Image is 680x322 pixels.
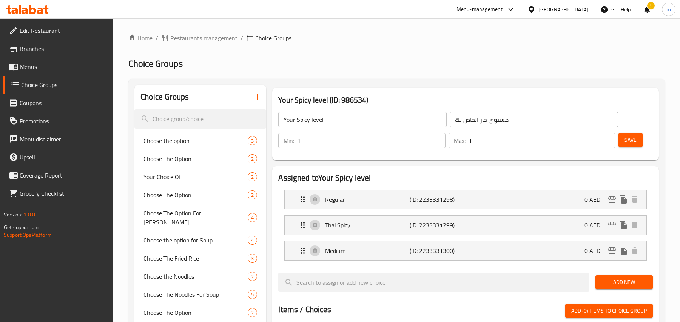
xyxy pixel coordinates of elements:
p: Medium [325,246,409,255]
span: 2 [248,155,257,163]
p: 0 AED [584,221,606,230]
button: Add (0) items to choice group [565,304,653,318]
span: Get support on: [4,222,39,232]
span: Upsell [20,153,108,162]
span: Version: [4,210,22,219]
span: 3 [248,255,257,262]
span: Promotions [20,117,108,126]
p: (ID: 2233331298) [410,195,466,204]
span: Choose The Fried Rice [143,254,248,263]
a: Support.OpsPlatform [4,230,52,240]
div: Choices [248,254,257,263]
div: Choices [248,236,257,245]
input: search [134,109,266,129]
div: Choose The Fried Rice3 [134,249,266,267]
span: Choose the Noodles [143,272,248,281]
a: Home [128,34,153,43]
span: Coupons [20,98,108,107]
div: Choose The Option2 [134,186,266,204]
span: 1.0.0 [23,210,35,219]
button: edit [606,194,618,205]
span: Menu disclaimer [20,135,108,144]
button: duplicate [618,219,629,231]
div: Choose The Option For [PERSON_NAME]4 [134,204,266,231]
span: m [666,5,671,14]
div: Choose The Noodles For Soup5 [134,285,266,304]
p: (ID: 2233331300) [410,246,466,255]
div: Choices [248,308,257,317]
span: Choice Groups [21,80,108,89]
button: edit [606,245,618,256]
p: 0 AED [584,195,606,204]
div: Expand [285,241,646,260]
div: Choices [248,272,257,281]
p: 0 AED [584,246,606,255]
span: 2 [248,173,257,181]
div: Expand [285,216,646,235]
p: (ID: 2233331299) [410,221,466,230]
span: Grocery Checklist [20,189,108,198]
a: Edit Restaurant [3,21,114,40]
div: Choose the option3 [134,132,266,150]
button: delete [629,219,640,231]
h2: Choice Groups [140,91,189,103]
span: Choose The Option [143,154,248,163]
span: 4 [248,237,257,244]
div: Menu-management [456,5,503,14]
span: Choice Groups [128,55,183,72]
div: Choose The Option2 [134,150,266,168]
button: duplicate [618,194,629,205]
div: [GEOGRAPHIC_DATA] [538,5,588,14]
span: Add (0) items to choice group [571,306,647,316]
div: Choose The Option2 [134,304,266,322]
a: Coverage Report [3,166,114,184]
span: Choose The Option [143,190,248,199]
div: Choices [248,190,257,199]
span: Choose The Noodles For Soup [143,290,248,299]
span: Choose The Option [143,308,248,317]
span: Coverage Report [20,171,108,180]
li: Expand [278,212,653,238]
div: Choices [248,213,257,222]
a: Choice Groups [3,76,114,94]
a: Restaurants management [161,34,237,43]
li: / [241,34,243,43]
a: Menu disclaimer [3,130,114,148]
p: Regular [325,195,409,204]
button: duplicate [618,245,629,256]
div: Choices [248,290,257,299]
a: Branches [3,40,114,58]
p: Min: [284,136,294,145]
button: delete [629,245,640,256]
a: Promotions [3,112,114,130]
div: Choices [248,172,257,181]
span: 3 [248,137,257,144]
div: Choices [248,154,257,163]
div: Your Choice Of2 [134,168,266,186]
span: Your Choice Of [143,172,248,181]
button: Add New [595,275,653,289]
h2: Assigned to Your Spicy level [278,172,653,184]
span: Choose The Option For [PERSON_NAME] [143,209,248,227]
p: Thai Spicy [325,221,409,230]
h2: Items / Choices [278,304,331,315]
span: Add New [601,278,647,287]
span: 2 [248,192,257,199]
div: Choose the Noodles2 [134,267,266,285]
nav: breadcrumb [128,34,665,43]
span: Menus [20,62,108,71]
span: Choose the option [143,136,248,145]
span: Choose the option for Soup [143,236,248,245]
a: Grocery Checklist [3,184,114,202]
div: Expand [285,190,646,209]
div: Choices [248,136,257,145]
span: 4 [248,214,257,221]
a: Menus [3,58,114,76]
h3: Your Spicy level (ID: 986534) [278,94,653,106]
span: Choice Groups [255,34,291,43]
input: search [278,273,589,292]
span: Restaurants management [170,34,237,43]
span: 2 [248,273,257,280]
span: Branches [20,44,108,53]
a: Coupons [3,94,114,112]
